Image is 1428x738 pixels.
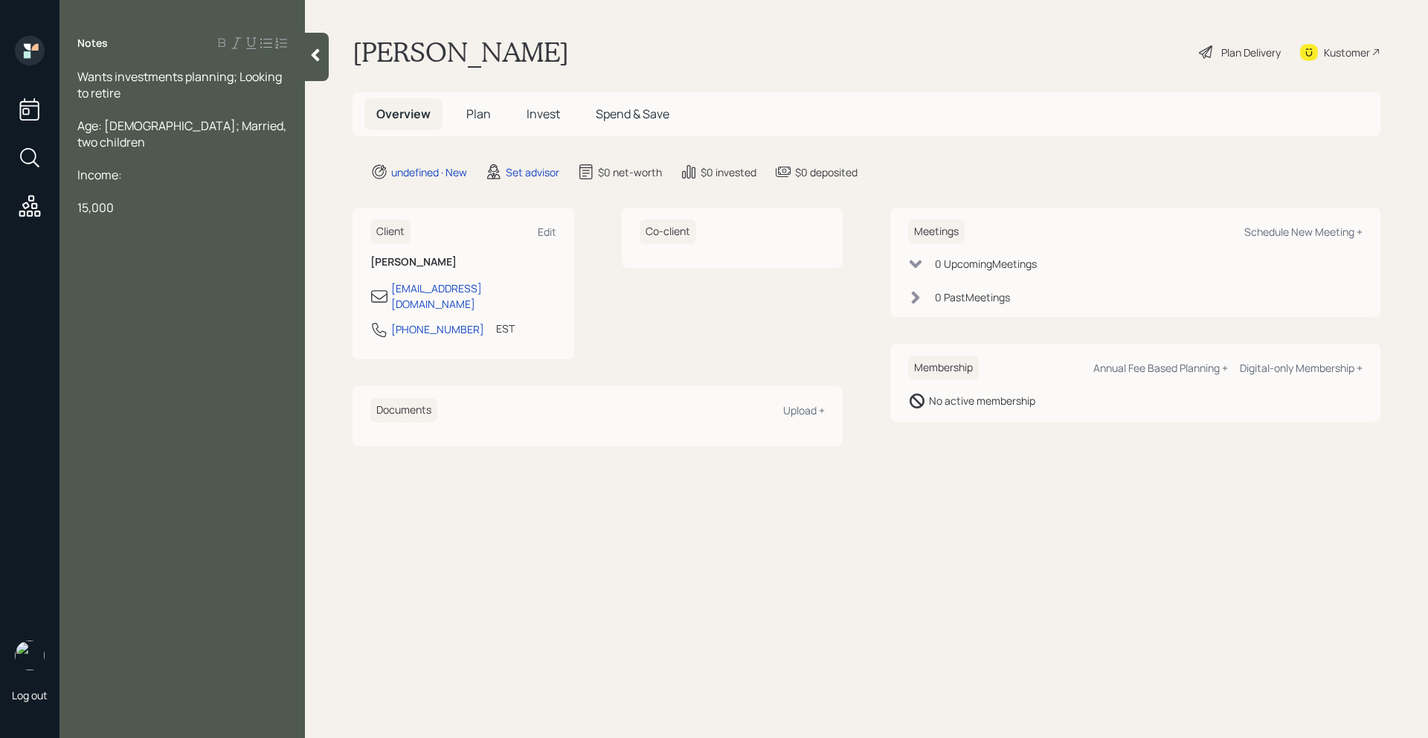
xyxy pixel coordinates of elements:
div: Set advisor [506,164,559,180]
span: Plan [466,106,491,122]
div: [PHONE_NUMBER] [391,321,484,337]
span: Overview [376,106,431,122]
div: Plan Delivery [1221,45,1281,60]
div: EST [496,321,515,336]
span: Spend & Save [596,106,669,122]
div: Edit [538,225,556,239]
h6: Client [370,219,411,244]
h6: Meetings [908,219,965,244]
img: retirable_logo.png [15,641,45,670]
div: Log out [12,688,48,702]
span: Invest [527,106,560,122]
div: No active membership [929,393,1035,408]
div: $0 deposited [795,164,858,180]
div: Annual Fee Based Planning + [1093,361,1228,375]
div: Digital-only Membership + [1240,361,1363,375]
div: 0 Past Meeting s [935,289,1010,305]
span: Income: [77,167,122,183]
label: Notes [77,36,108,51]
h6: Documents [370,398,437,423]
div: Kustomer [1324,45,1370,60]
span: 15,000 [77,199,114,216]
h6: Co-client [640,219,696,244]
div: [EMAIL_ADDRESS][DOMAIN_NAME] [391,280,556,312]
h6: Membership [908,356,979,380]
div: Schedule New Meeting + [1244,225,1363,239]
span: Wants investments planning; Looking to retire [77,68,284,101]
h6: [PERSON_NAME] [370,256,556,269]
div: $0 net-worth [598,164,662,180]
h1: [PERSON_NAME] [353,36,569,68]
div: Upload + [783,403,825,417]
span: Age: [DEMOGRAPHIC_DATA]; Married, two children [77,118,289,150]
div: 0 Upcoming Meeting s [935,256,1037,272]
div: $0 invested [701,164,756,180]
div: undefined · New [391,164,467,180]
